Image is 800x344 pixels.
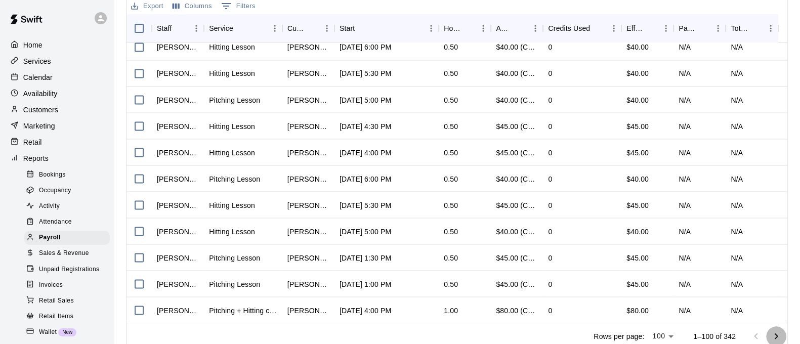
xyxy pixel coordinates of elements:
[340,279,391,289] div: Aug 24, 2025, 1:00 PM
[673,14,726,42] div: Pay Rate
[8,70,106,85] a: Calendar
[679,68,691,78] div: N/A
[204,14,282,42] div: Service
[496,68,538,78] div: $40.00 (Card)
[444,174,458,184] div: 0.50
[209,305,277,315] div: Pitching + Hitting combo
[23,121,55,131] p: Marketing
[621,14,673,42] div: Effective Price
[157,121,199,131] div: Eric Harrington
[287,279,329,289] div: Joshua Hagan
[39,170,66,180] span: Bookings
[496,279,538,289] div: $45.00 (Card)
[679,174,691,184] div: N/A
[444,147,458,157] div: 0.50
[648,329,677,343] div: 100
[24,167,114,183] a: Bookings
[444,121,458,131] div: 0.50
[287,305,329,315] div: Jeff Ferrell
[621,244,673,271] div: $45.00
[157,279,199,289] div: Eric Harrington
[679,200,691,210] div: N/A
[548,200,552,210] div: 0
[39,217,72,227] span: Attendance
[340,95,391,105] div: Aug 26, 2025, 5:00 PM
[621,218,673,244] div: $40.00
[157,14,172,42] div: Staff
[340,147,391,157] div: Aug 26, 2025, 4:00 PM
[731,200,743,210] div: N/A
[157,226,199,236] div: Eric Harrington
[444,305,458,315] div: 1.00
[696,21,710,35] button: Sort
[287,68,329,78] div: Breanna Buttry
[23,72,53,82] p: Calendar
[39,327,57,337] span: Wallet
[23,137,42,147] p: Retail
[594,331,644,341] p: Rows per page:
[731,226,743,236] div: N/A
[24,199,114,214] a: Activity
[287,200,329,210] div: Ashley Dickey
[8,135,106,150] a: Retail
[8,86,106,101] a: Availability
[8,102,106,117] a: Customers
[679,95,691,105] div: N/A
[496,42,538,52] div: $40.00 (Card)
[24,230,114,246] a: Payroll
[496,95,538,105] div: $40.00 (Card)
[39,265,99,275] span: Unpaid Registrations
[24,231,110,245] div: Payroll
[621,139,673,165] div: $45.00
[209,14,233,42] div: Service
[444,252,458,263] div: 0.50
[24,325,110,339] div: WalletNew
[679,147,691,157] div: N/A
[282,14,334,42] div: Customer
[679,121,691,131] div: N/A
[24,309,114,324] a: Retail Items
[514,21,528,35] button: Sort
[606,21,621,36] button: Menu
[157,305,199,315] div: Eric Harrington
[491,14,543,42] div: Amount Paid
[24,294,110,308] div: Retail Sales
[496,147,538,157] div: $45.00 (Card)
[548,14,590,42] div: Credits Used
[172,21,186,35] button: Sort
[679,226,691,236] div: N/A
[731,68,743,78] div: N/A
[334,14,439,42] div: Start
[621,192,673,218] div: $45.00
[39,312,73,322] span: Retail Items
[209,42,255,52] div: Hitting Lesson
[233,21,247,35] button: Sort
[8,54,106,69] div: Services
[679,305,691,315] div: N/A
[267,21,282,36] button: Menu
[621,271,673,297] div: $45.00
[39,201,60,211] span: Activity
[157,200,199,210] div: Eric Harrington
[157,252,199,263] div: Eric Harrington
[621,60,673,87] div: $40.00
[548,305,552,315] div: 0
[8,151,106,166] a: Reports
[340,226,391,236] div: Aug 25, 2025, 5:00 PM
[340,174,391,184] div: Aug 25, 2025, 6:00 PM
[444,279,458,289] div: 0.50
[621,165,673,192] div: $40.00
[209,279,260,289] div: Pitching Lesson
[548,279,552,289] div: 0
[444,68,458,78] div: 0.50
[39,296,74,306] span: Retail Sales
[209,68,255,78] div: Hitting Lesson
[548,42,552,52] div: 0
[39,186,71,196] span: Occupancy
[679,42,691,52] div: N/A
[679,252,691,263] div: N/A
[340,14,355,42] div: Start
[23,40,43,50] p: Home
